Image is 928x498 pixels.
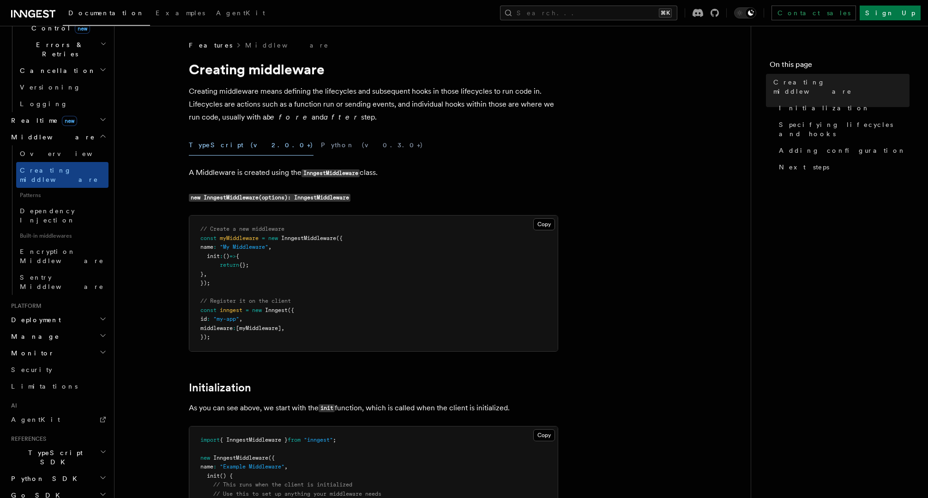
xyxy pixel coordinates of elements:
[213,481,352,488] span: // This runs when the client is initialized
[20,248,104,264] span: Encryption Middleware
[200,235,217,241] span: const
[775,159,910,175] a: Next steps
[68,9,145,17] span: Documentation
[265,307,288,313] span: Inngest
[281,235,336,241] span: InngestMiddleware
[7,474,83,483] span: Python SDK
[16,145,108,162] a: Overview
[7,411,108,428] a: AgentKit
[200,298,291,304] span: // Register it on the client
[779,103,870,113] span: Initialization
[189,166,558,180] p: A Middleware is created using the class.
[20,207,75,224] span: Dependency Injection
[200,244,213,250] span: name
[775,142,910,159] a: Adding configuration
[220,262,239,268] span: return
[336,235,343,241] span: ({
[533,429,555,441] button: Copy
[220,235,259,241] span: myMiddleware
[200,334,210,340] span: });
[16,36,108,62] button: Errors & Retries
[7,315,61,324] span: Deployment
[288,437,301,443] span: from
[75,24,90,34] span: new
[734,7,756,18] button: Toggle dark mode
[268,455,275,461] span: ({
[189,85,558,124] p: Creating middleware means defining the lifecycles and subsequent hooks in those lifecycles to run...
[301,169,360,177] code: InngestMiddleware
[189,135,313,156] button: TypeScript (v2.0.0+)
[213,463,217,470] span: :
[7,328,108,345] button: Manage
[16,96,108,112] a: Logging
[16,79,108,96] a: Versioning
[16,228,108,243] span: Built-in middlewares
[7,448,100,467] span: TypeScript SDK
[7,444,108,470] button: TypeScript SDK
[200,307,217,313] span: const
[220,253,223,259] span: :
[220,437,288,443] span: { InngestMiddleware }
[213,491,381,497] span: // Use this to set up anything your middleware needs
[220,473,233,479] span: () {
[236,325,281,331] span: [myMiddleware]
[246,307,249,313] span: =
[200,455,210,461] span: new
[236,253,239,259] span: {
[189,381,251,394] a: Initialization
[63,3,150,26] a: Documentation
[16,188,108,203] span: Patterns
[252,307,262,313] span: new
[533,218,555,230] button: Copy
[204,271,207,277] span: ,
[150,3,211,25] a: Examples
[7,361,108,378] a: Security
[7,470,108,487] button: Python SDK
[200,271,204,277] span: }
[7,116,77,125] span: Realtime
[7,129,108,145] button: Middleware
[200,463,213,470] span: name
[200,226,284,232] span: // Create a new middleware
[319,404,335,412] code: init
[200,280,210,286] span: });
[20,84,81,91] span: Versioning
[281,325,284,331] span: ,
[20,274,104,290] span: Sentry Middleware
[7,132,95,142] span: Middleware
[16,162,108,188] a: Creating middleware
[659,8,672,18] kbd: ⌘K
[779,162,829,172] span: Next steps
[16,62,108,79] button: Cancellation
[288,307,294,313] span: ({
[7,378,108,395] a: Limitations
[220,244,268,250] span: "My Middleware"
[262,235,265,241] span: =
[211,3,271,25] a: AgentKit
[200,325,233,331] span: middleware
[268,244,271,250] span: ,
[189,402,558,415] p: As you can see above, we start with the function, which is called when the client is initialized.
[229,253,236,259] span: =>
[7,345,108,361] button: Monitor
[189,61,558,78] h1: Creating middleware
[62,116,77,126] span: new
[207,473,220,479] span: init
[324,113,361,121] em: after
[7,302,42,310] span: Platform
[11,383,78,390] span: Limitations
[16,269,108,295] a: Sentry Middleware
[11,416,60,423] span: AgentKit
[20,100,68,108] span: Logging
[233,325,236,331] span: :
[775,100,910,116] a: Initialization
[213,244,217,250] span: :
[333,437,336,443] span: ;
[16,203,108,228] a: Dependency Injection
[7,402,17,409] span: AI
[11,366,52,373] span: Security
[245,41,329,50] a: Middleware
[7,435,46,443] span: References
[20,167,98,183] span: Creating middleware
[220,463,284,470] span: "Example Middleware"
